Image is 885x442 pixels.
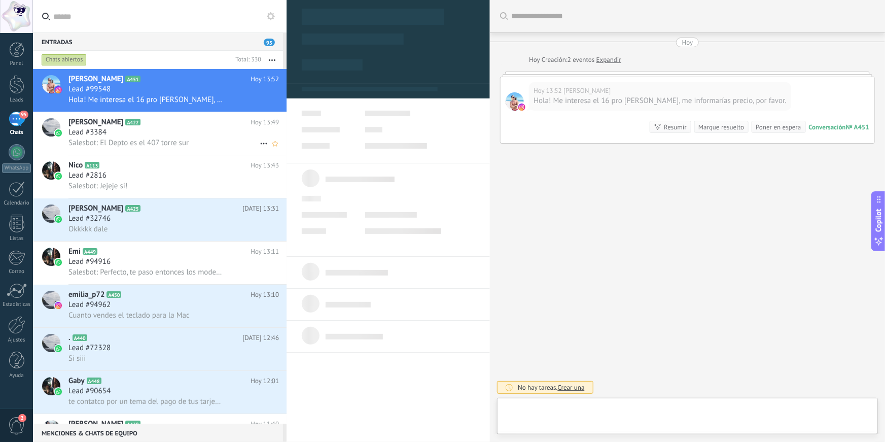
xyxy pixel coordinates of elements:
div: Chats [2,129,31,136]
div: Hola! Me interesa el 16 pro [PERSON_NAME], me informarías precio, por favor. [534,96,787,106]
span: Salesbot: Perfecto, te paso entonces los modelos que tenemos disponibles, ingresando en nuestra w... [68,267,223,277]
span: A451 [125,76,140,82]
span: 95 [19,111,28,119]
span: A449 [83,248,97,255]
span: Cuanto vendes el teclado para la Mac [68,311,190,320]
div: Total: 330 [231,55,261,65]
span: Lead #72328 [68,343,111,353]
div: № A451 [846,123,869,131]
div: Poner en espera [756,122,801,132]
span: Salesbot: Jejeje si! [68,181,127,191]
button: Más [261,51,283,69]
div: Resumir [664,122,687,132]
span: Hoy 13:49 [251,117,279,127]
div: Estadísticas [2,301,31,308]
div: Correo [2,268,31,275]
span: Lead #94916 [68,257,111,267]
span: 2 eventos [568,55,594,65]
span: Lead #99548 [68,84,111,94]
span: Copilot [874,209,884,232]
a: avatariconGabyA448Hoy 12:01Lead #90654te contatco por un tema del pago de tus tarjetas del Banco [33,371,287,414]
span: [PERSON_NAME] [68,419,123,429]
span: A113 [85,162,99,168]
div: Calendario [2,200,31,207]
span: A425 [125,205,140,212]
span: Lead #90654 [68,386,111,396]
div: Marque resuelto [698,122,744,132]
span: A448 [87,378,101,384]
div: Entradas [33,32,283,51]
div: Hoy 13:52 [534,86,563,96]
span: Salesbot: El Depto es el 407 torre sur [68,138,189,148]
span: A422 [125,119,140,125]
span: Crear una [558,383,585,392]
a: avataricon[PERSON_NAME]A422Hoy 13:49Lead #3384Salesbot: El Depto es el 407 torre sur [33,112,287,155]
span: [PERSON_NAME] [68,74,123,84]
span: Hoy 13:10 [251,290,279,300]
span: te contatco por un tema del pago de tus tarjetas del Banco [68,397,223,406]
span: Lautaro Marchioli [563,86,611,96]
span: Lead #32746 [68,214,111,224]
div: Ayuda [2,372,31,379]
span: [PERSON_NAME] [68,203,123,214]
img: icon [55,345,62,352]
span: 2 [18,414,26,422]
span: Hoy 11:40 [251,419,279,429]
span: [DATE] 12:46 [242,333,279,343]
span: [DATE] 13:31 [242,203,279,214]
a: avatariconemilia_p72A450Hoy 13:10Lead #94962Cuanto vendes el teclado para la Mac [33,285,287,327]
div: No hay tareas. [518,383,585,392]
div: Ajustes [2,337,31,344]
span: Okkkkk dale [68,224,108,234]
span: emilia_p72 [68,290,104,300]
div: Chats abiertos [42,54,87,66]
div: Creación: [529,55,621,65]
div: Conversación [809,123,846,131]
div: WhatsApp [2,163,31,173]
a: avataricon[PERSON_NAME]A451Hoy 13:52Lead #99548Hola! Me interesa el 16 pro [PERSON_NAME], me info... [33,69,287,112]
span: Nico [68,160,83,171]
img: icon [55,129,62,137]
span: Hoy 13:52 [251,74,279,84]
div: Hoy [682,38,693,47]
span: Hola! Me interesa el 16 pro [PERSON_NAME], me informarías precio, por favor. [68,95,223,105]
span: A450 [107,291,121,298]
span: Lead #2816 [68,171,107,181]
span: Lead #94962 [68,300,111,310]
img: icon [55,302,62,309]
span: [PERSON_NAME] [68,117,123,127]
img: icon [55,388,62,395]
div: Menciones & Chats de equipo [33,424,283,442]
span: Hoy 12:01 [251,376,279,386]
img: icon [55,173,62,180]
img: icon [55,259,62,266]
span: Hoy 13:11 [251,247,279,257]
span: . [68,333,70,343]
a: avataricon.A440[DATE] 12:46Lead #72328Si siii [33,328,287,370]
div: Leads [2,97,31,104]
span: A439 [125,421,140,427]
span: Emi [68,247,81,257]
img: icon [55,216,62,223]
a: avatariconNicoA113Hoy 13:43Lead #2816Salesbot: Jejeje si! [33,155,287,198]
span: Lead #3384 [68,127,107,138]
span: Lautaro Marchioli [506,92,524,111]
span: Gaby [68,376,85,386]
span: 95 [264,39,275,46]
span: Hoy 13:43 [251,160,279,171]
div: Panel [2,60,31,67]
a: avatariconEmiA449Hoy 13:11Lead #94916Salesbot: Perfecto, te paso entonces los modelos que tenemos... [33,242,287,284]
img: icon [55,86,62,93]
span: Si siii [68,354,86,363]
div: Listas [2,235,31,242]
a: Expandir [596,55,621,65]
a: avataricon[PERSON_NAME]A425[DATE] 13:31Lead #32746Okkkkk dale [33,198,287,241]
span: A440 [73,334,87,341]
div: Hoy [529,55,542,65]
img: instagram.svg [518,104,525,111]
